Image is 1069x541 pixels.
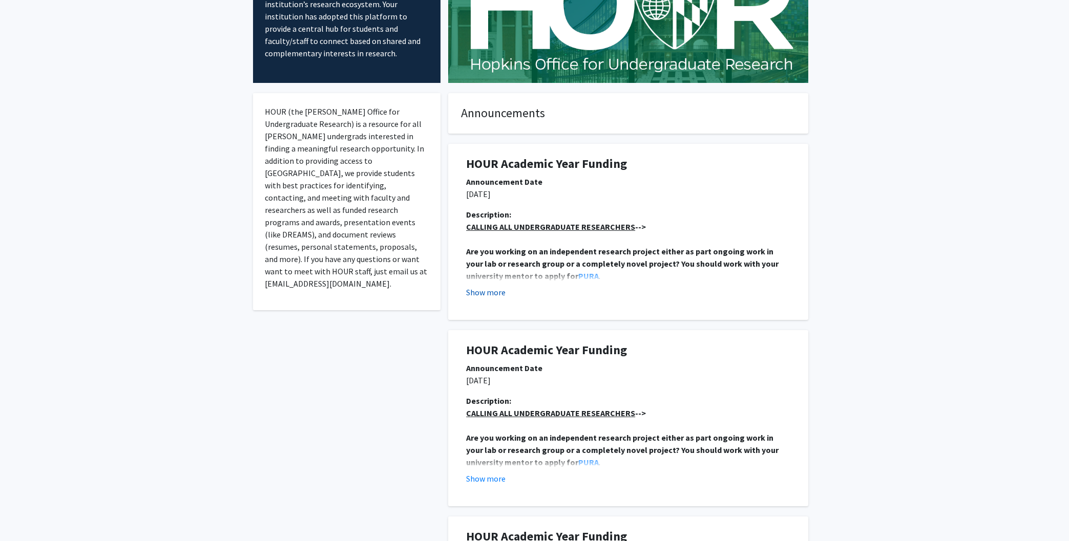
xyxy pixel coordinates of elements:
[466,343,790,358] h1: HOUR Academic Year Funding
[578,271,599,281] a: PURA
[466,286,506,298] button: Show more
[461,106,795,121] h4: Announcements
[466,395,790,407] div: Description:
[466,408,635,418] u: CALLING ALL UNDERGRADUATE RESEARCHERS
[466,362,790,374] div: Announcement Date
[466,208,790,221] div: Description:
[8,495,44,533] iframe: Chat
[466,431,790,468] p: .
[265,105,429,290] p: HOUR (the [PERSON_NAME] Office for Undergraduate Research) is a resource for all [PERSON_NAME] un...
[466,188,790,200] p: [DATE]
[466,176,790,188] div: Announcement Date
[466,374,790,386] p: [DATE]
[466,432,780,467] strong: Are you working on an independent research project either as part ongoing work in your lab or res...
[466,157,790,171] h1: HOUR Academic Year Funding
[466,408,646,418] strong: -->
[466,222,646,232] strong: -->
[466,245,790,282] p: .
[578,457,599,467] a: PURA
[466,222,635,232] u: CALLING ALL UNDERGRADUATE RESEARCHERS
[466,246,780,281] strong: Are you working on an independent research project either as part ongoing work in your lab or res...
[466,472,506,485] button: Show more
